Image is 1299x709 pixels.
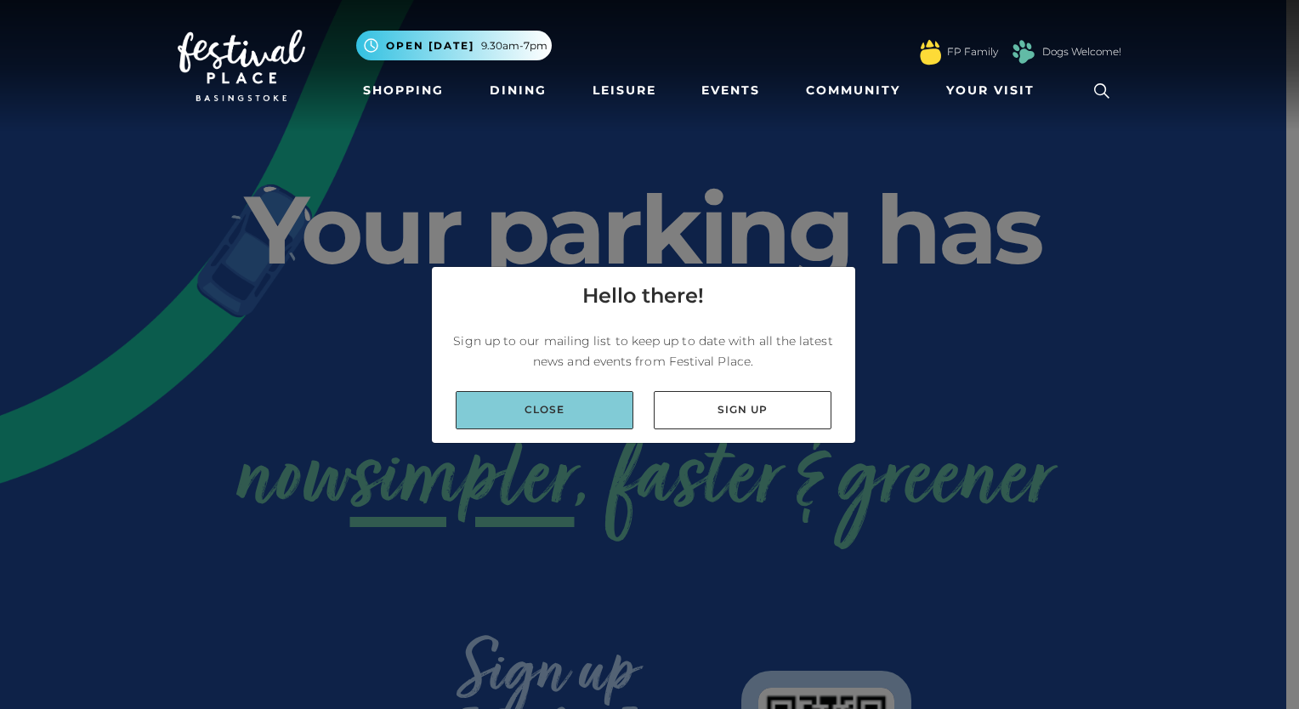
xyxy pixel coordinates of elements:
span: Open [DATE] [386,38,474,54]
span: 9.30am-7pm [481,38,547,54]
span: Your Visit [946,82,1035,99]
a: Dogs Welcome! [1042,44,1121,60]
a: Sign up [654,391,831,429]
a: Community [799,75,907,106]
p: Sign up to our mailing list to keep up to date with all the latest news and events from Festival ... [445,331,842,372]
a: Your Visit [939,75,1050,106]
a: Leisure [586,75,663,106]
a: Dining [483,75,553,106]
a: Shopping [356,75,451,106]
h4: Hello there! [582,281,704,311]
img: Festival Place Logo [178,30,305,101]
a: Events [695,75,767,106]
button: Open [DATE] 9.30am-7pm [356,31,552,60]
a: FP Family [947,44,998,60]
a: Close [456,391,633,429]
